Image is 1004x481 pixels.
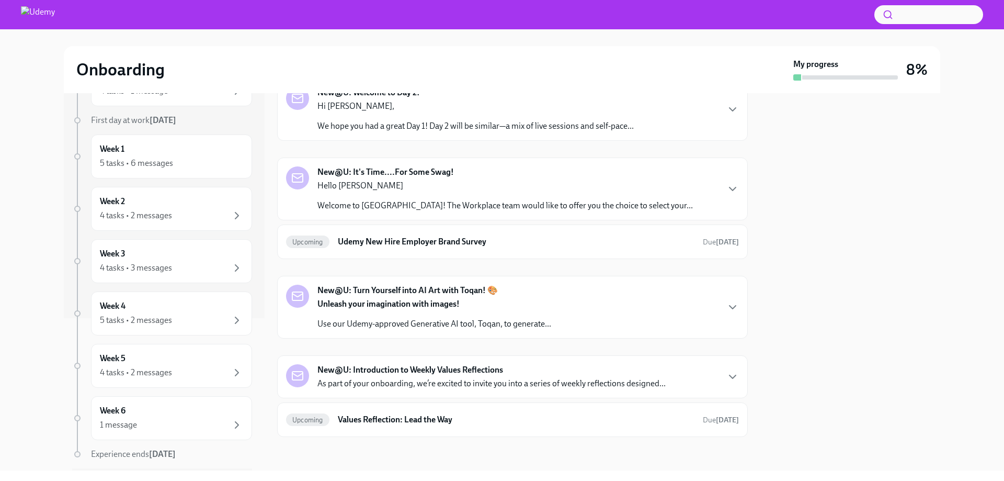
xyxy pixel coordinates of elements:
h6: Week 6 [100,405,125,417]
h6: Week 3 [100,248,125,260]
p: Hi [PERSON_NAME], [317,100,634,112]
p: Welcome to [GEOGRAPHIC_DATA]! The Workplace team would like to offer you the choice to select you... [317,200,693,211]
a: Week 54 tasks • 2 messages [72,344,252,388]
span: Upcoming [286,238,329,246]
strong: Unleash your imagination with images! [317,299,460,309]
span: Experience ends [91,449,176,459]
span: Upcoming [286,416,329,424]
a: Week 24 tasks • 2 messages [72,187,252,231]
strong: [DATE] [150,115,176,125]
h2: Onboarding [76,59,165,80]
div: 1 message [100,419,137,431]
strong: [DATE] [716,416,739,424]
a: UpcomingValues Reflection: Lead the WayDue[DATE] [286,411,739,428]
span: October 27th, 2025 09:00 [703,415,739,425]
h6: Week 4 [100,300,125,312]
h6: Week 5 [100,353,125,364]
h6: Values Reflection: Lead the Way [338,414,694,426]
h6: Udemy New Hire Employer Brand Survey [338,236,694,248]
a: First day at work[DATE] [72,115,252,126]
strong: [DATE] [149,449,176,459]
a: Week 34 tasks • 3 messages [72,239,252,283]
strong: My progress [793,59,838,70]
div: 4 tasks • 2 messages [100,210,172,221]
p: Hello [PERSON_NAME] [317,180,693,192]
h6: Week 2 [100,196,125,207]
h6: Week 1 [100,143,124,155]
span: Due [703,238,739,247]
div: 5 tasks • 6 messages [100,158,173,169]
a: UpcomingUdemy New Hire Employer Brand SurveyDue[DATE] [286,233,739,250]
h3: 8% [906,60,928,79]
div: 4 tasks • 2 messages [100,367,172,378]
img: Udemy [21,6,55,23]
strong: New@U: It's Time....For Some Swag! [317,166,454,178]
span: First day at work [91,115,176,125]
p: Use our Udemy-approved Generative AI tool, Toqan, to generate... [317,318,551,330]
div: 4 tasks • 3 messages [100,262,172,274]
a: Week 15 tasks • 6 messages [72,135,252,178]
span: October 25th, 2025 09:00 [703,237,739,247]
div: 5 tasks • 2 messages [100,315,172,326]
strong: [DATE] [716,238,739,247]
p: As part of your onboarding, we’re excited to invite you into a series of weekly reflections desig... [317,378,666,389]
span: Due [703,416,739,424]
p: We hope you had a great Day 1! Day 2 will be similar—a mix of live sessions and self-pace... [317,120,634,132]
strong: New@U: Turn Yourself into AI Art with Toqan! 🎨 [317,285,498,296]
a: Week 45 tasks • 2 messages [72,292,252,335]
a: Week 61 message [72,396,252,440]
strong: New@U: Introduction to Weekly Values Reflections [317,364,503,376]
